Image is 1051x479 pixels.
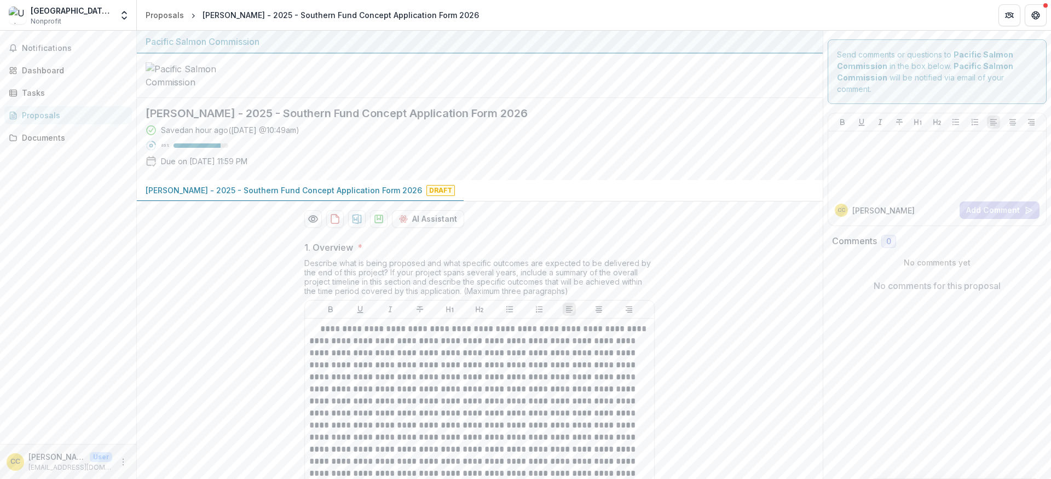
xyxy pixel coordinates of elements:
a: Documents [4,129,132,147]
button: Notifications [4,39,132,57]
button: More [117,455,130,469]
p: 86 % [161,142,169,149]
img: University of California, Santa Cruz [9,7,26,24]
button: Open entity switcher [117,4,132,26]
div: Proposals [146,9,184,21]
button: Heading 1 [443,303,457,316]
button: Get Help [1025,4,1047,26]
div: Catherine Courtier [838,207,845,213]
p: [PERSON_NAME] [852,205,915,216]
button: AI Assistant [392,210,464,228]
span: Notifications [22,44,128,53]
button: Align Right [622,303,636,316]
span: 0 [886,237,891,246]
p: [EMAIL_ADDRESS][DOMAIN_NAME] [28,463,112,472]
button: Underline [855,116,868,129]
div: Catherine Courtier [10,458,20,465]
button: Ordered List [968,116,981,129]
button: Bullet List [949,116,962,129]
p: No comments yet [832,257,1043,268]
div: Pacific Salmon Commission [146,35,814,48]
button: Italicize [874,116,887,129]
button: Heading 2 [473,303,486,316]
button: Italicize [384,303,397,316]
h2: [PERSON_NAME] - 2025 - Southern Fund Concept Application Form 2026 [146,107,796,120]
h2: Comments [832,236,877,246]
button: Preview 1125ed77-8afe-4932-850a-11b885c47bc0-0.pdf [304,210,322,228]
img: Pacific Salmon Commission [146,62,255,89]
button: Align Left [987,116,1000,129]
button: Heading 2 [931,116,944,129]
button: Underline [354,303,367,316]
a: Proposals [141,7,188,23]
button: Bullet List [503,303,516,316]
a: Proposals [4,106,132,124]
button: Add Comment [960,201,1040,219]
p: User [90,452,112,462]
nav: breadcrumb [141,7,483,23]
div: Tasks [22,87,123,99]
p: No comments for this proposal [874,279,1001,292]
div: [PERSON_NAME] - 2025 - Southern Fund Concept Application Form 2026 [203,9,479,21]
button: download-proposal [370,210,388,228]
button: Align Center [592,303,605,316]
button: download-proposal [326,210,344,228]
div: Proposals [22,109,123,121]
div: Send comments or questions to in the box below. will be notified via email of your comment. [828,39,1047,104]
button: Align Center [1006,116,1019,129]
button: Strike [413,303,426,316]
button: Align Left [563,303,576,316]
button: download-proposal [348,210,366,228]
span: Draft [426,185,455,196]
div: Describe what is being proposed and what specific outcomes are expected to be delivered by the en... [304,258,655,300]
p: [PERSON_NAME] [28,451,85,463]
div: [GEOGRAPHIC_DATA][US_STATE], [GEOGRAPHIC_DATA][PERSON_NAME] [31,5,112,16]
button: Bold [836,116,849,129]
button: Bold [324,303,337,316]
div: Saved an hour ago ( [DATE] @ 10:49am ) [161,124,299,136]
button: Ordered List [533,303,546,316]
button: Partners [998,4,1020,26]
div: Documents [22,132,123,143]
p: 1. Overview [304,241,353,254]
button: Align Right [1025,116,1038,129]
div: Dashboard [22,65,123,76]
a: Dashboard [4,61,132,79]
button: Heading 1 [911,116,925,129]
button: Strike [893,116,906,129]
p: [PERSON_NAME] - 2025 - Southern Fund Concept Application Form 2026 [146,184,422,196]
a: Tasks [4,84,132,102]
p: Due on [DATE] 11:59 PM [161,155,247,167]
span: Nonprofit [31,16,61,26]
